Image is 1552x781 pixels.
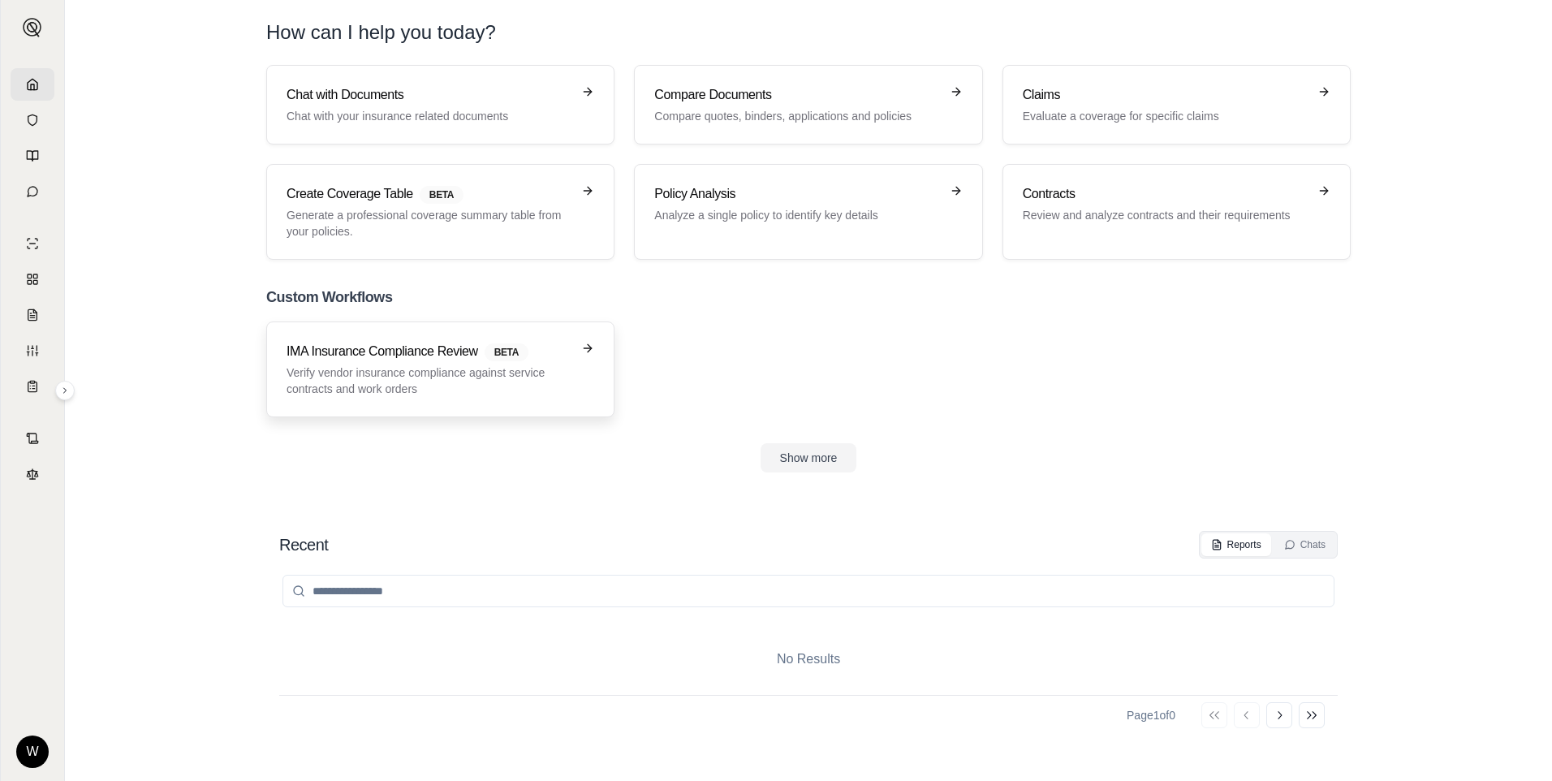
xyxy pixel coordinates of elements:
[11,422,54,455] a: Contract Analysis
[634,65,982,145] a: Compare DocumentsCompare quotes, binders, applications and policies
[1284,538,1326,551] div: Chats
[55,381,75,400] button: Expand sidebar
[654,207,939,223] p: Analyze a single policy to identify key details
[16,736,49,768] div: W
[761,443,857,472] button: Show more
[287,342,571,361] h3: IMA Insurance Compliance Review
[654,108,939,124] p: Compare quotes, binders, applications and policies
[11,370,54,403] a: Coverage Table
[11,334,54,367] a: Custom Report
[634,164,982,260] a: Policy AnalysisAnalyze a single policy to identify key details
[11,458,54,490] a: Legal Search Engine
[11,299,54,331] a: Claim Coverage
[16,11,49,44] button: Expand sidebar
[266,286,1351,309] h2: Custom Workflows
[11,263,54,296] a: Policy Comparisons
[287,184,571,204] h3: Create Coverage Table
[1127,707,1175,723] div: Page 1 of 0
[1211,538,1261,551] div: Reports
[654,184,939,204] h3: Policy Analysis
[266,321,614,417] a: IMA Insurance Compliance ReviewBETAVerify vendor insurance compliance against service contracts a...
[485,343,528,361] span: BETA
[279,624,1338,695] div: No Results
[279,533,328,556] h2: Recent
[266,164,614,260] a: Create Coverage TableBETAGenerate a professional coverage summary table from your policies.
[266,19,1351,45] h1: How can I help you today?
[1023,184,1308,204] h3: Contracts
[11,227,54,260] a: Single Policy
[1023,85,1308,105] h3: Claims
[654,85,939,105] h3: Compare Documents
[287,207,571,239] p: Generate a professional coverage summary table from your policies.
[287,365,571,397] p: Verify vendor insurance compliance against service contracts and work orders
[420,186,463,204] span: BETA
[287,85,571,105] h3: Chat with Documents
[1274,533,1335,556] button: Chats
[11,104,54,136] a: Documents Vault
[287,108,571,124] p: Chat with your insurance related documents
[1201,533,1271,556] button: Reports
[1023,108,1308,124] p: Evaluate a coverage for specific claims
[11,175,54,208] a: Chat
[11,68,54,101] a: Home
[1002,164,1351,260] a: ContractsReview and analyze contracts and their requirements
[1002,65,1351,145] a: ClaimsEvaluate a coverage for specific claims
[266,65,614,145] a: Chat with DocumentsChat with your insurance related documents
[1023,207,1308,223] p: Review and analyze contracts and their requirements
[23,18,42,37] img: Expand sidebar
[11,140,54,172] a: Prompt Library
